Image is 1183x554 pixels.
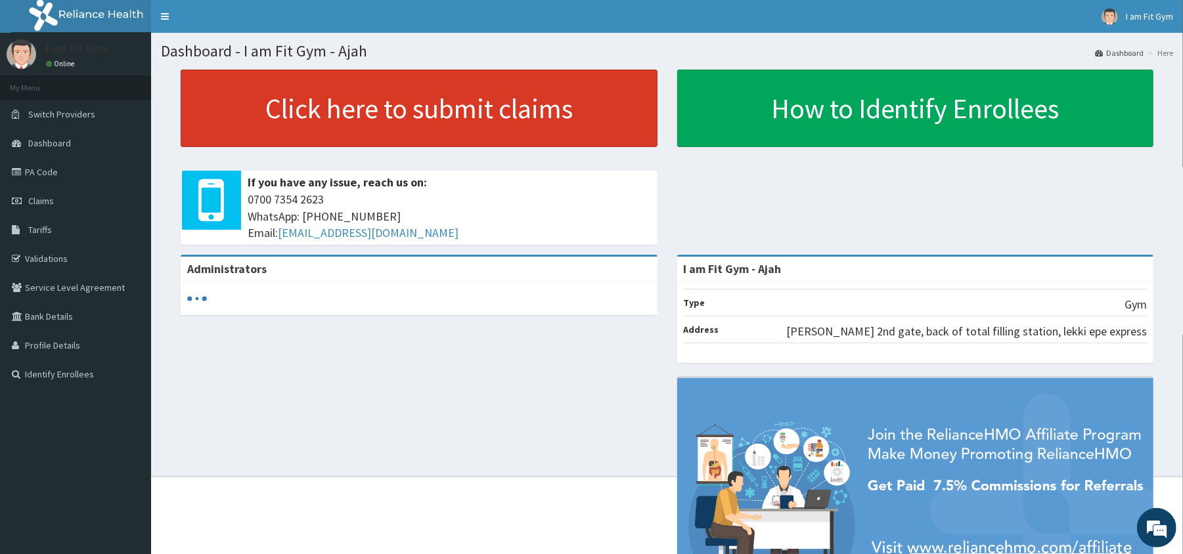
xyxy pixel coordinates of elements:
h1: Dashboard - I am Fit Gym - Ajah [161,43,1173,60]
a: Dashboard [1095,47,1144,58]
img: User Image [1102,9,1118,25]
a: [EMAIL_ADDRESS][DOMAIN_NAME] [278,225,458,240]
b: Address [684,324,719,335]
b: Administrators [187,261,267,276]
span: Dashboard [28,137,71,149]
li: Here [1145,47,1173,58]
span: 0700 7354 2623 WhatsApp: [PHONE_NUMBER] Email: [248,191,651,242]
span: Claims [28,195,54,207]
p: [PERSON_NAME] 2nd gate, back of total filling station, lekki epe express [786,323,1147,340]
span: Tariffs [28,224,52,236]
img: User Image [7,39,36,69]
span: I am Fit Gym [1126,11,1173,22]
a: How to Identify Enrollees [677,70,1154,147]
a: Online [46,59,78,68]
a: Click here to submit claims [181,70,658,147]
strong: I am Fit Gym - Ajah [684,261,782,276]
b: If you have any issue, reach us on: [248,175,427,190]
p: I am Fit Gym [46,43,108,54]
b: Type [684,297,705,309]
svg: audio-loading [187,289,207,309]
p: Gym [1125,296,1147,313]
span: Switch Providers [28,108,95,120]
